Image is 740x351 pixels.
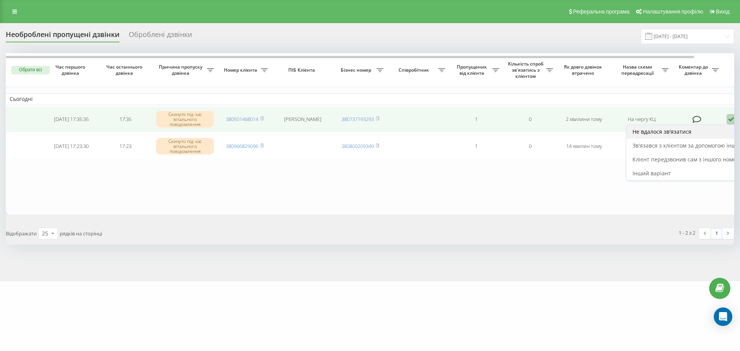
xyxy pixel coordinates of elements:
[341,143,374,149] a: 380800209349
[573,8,630,15] span: Реферальна програма
[60,230,102,237] span: рядків на сторінці
[676,64,712,76] span: Коментар до дзвінка
[156,64,207,76] span: Причина пропуску дзвінка
[226,116,258,123] a: 380501468014
[98,134,152,159] td: 17:23
[6,30,119,42] div: Необроблені пропущені дзвінки
[643,8,703,15] span: Налаштування профілю
[557,107,611,132] td: 2 хвилини тому
[716,8,730,15] span: Вихід
[278,67,327,73] span: ПІБ Клієнта
[42,230,48,237] div: 25
[129,30,192,42] div: Оброблені дзвінки
[615,64,662,76] span: Назва схеми переадресації
[557,134,611,159] td: 14 хвилин тому
[341,116,374,123] a: 380737193293
[104,64,146,76] span: Час останнього дзвінка
[226,143,258,149] a: 380966829096
[632,128,691,135] span: Не вдалося зв'язатися
[563,64,605,76] span: Як довго дзвінок втрачено
[44,134,98,159] td: [DATE] 17:23:30
[714,307,732,326] div: Open Intercom Messenger
[711,228,722,239] a: 1
[611,107,673,132] td: На чергу КЦ
[156,111,214,128] div: Скинуто під час вітального повідомлення
[6,230,37,237] span: Відображати
[679,229,695,237] div: 1 - 2 з 2
[222,67,261,73] span: Номер клієнта
[337,67,377,73] span: Бізнес номер
[98,107,152,132] td: 17:35
[507,61,546,79] span: Кількість спроб зв'язатись з клієнтом
[449,134,503,159] td: 1
[449,107,503,132] td: 1
[11,66,50,74] button: Обрати всі
[453,64,492,76] span: Пропущених від клієнта
[44,107,98,132] td: [DATE] 17:35:35
[156,138,214,155] div: Скинуто під час вітального повідомлення
[391,67,438,73] span: Співробітник
[503,134,557,159] td: 0
[503,107,557,132] td: 0
[50,64,92,76] span: Час першого дзвінка
[272,107,333,132] td: [PERSON_NAME]
[632,170,671,177] span: Інший варіант
[611,134,673,159] td: На чергу КЦ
